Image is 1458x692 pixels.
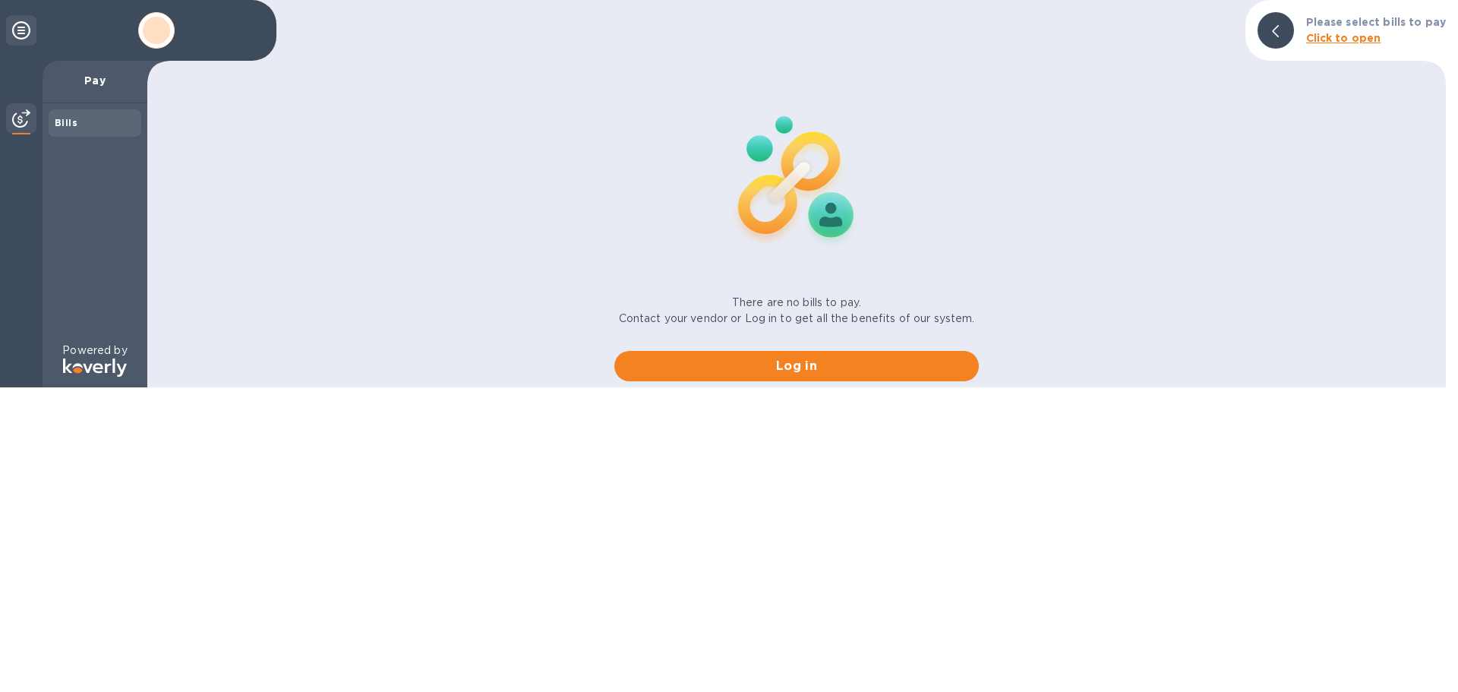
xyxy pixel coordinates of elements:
[55,73,135,88] p: Pay
[1306,32,1381,44] b: Click to open
[1306,16,1446,28] b: Please select bills to pay
[626,357,967,375] span: Log in
[62,343,127,359] p: Powered by
[55,117,77,128] b: Bills
[63,359,127,377] img: Logo
[619,295,975,327] p: There are no bills to pay. Contact your vendor or Log in to get all the benefits of our system.
[614,351,979,381] button: Log in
